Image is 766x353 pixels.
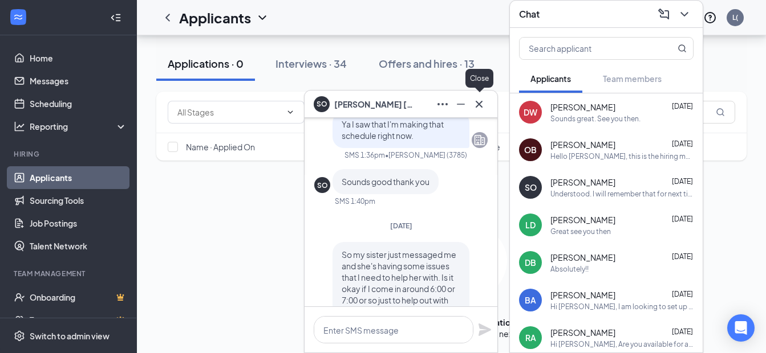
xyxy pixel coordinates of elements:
button: Minimize [452,95,470,113]
span: [PERSON_NAME] [550,289,615,301]
div: Hi [PERSON_NAME], I am looking to set up an interview [DATE] anytime between 10-2pm Thank you [PE... [550,302,694,311]
span: [DATE] [672,290,693,298]
h3: Chat [519,8,540,20]
span: Name · Applied On [186,141,255,153]
div: RA [525,332,536,343]
input: All Stages [177,106,281,118]
svg: Collapse [110,11,121,23]
span: Ya I saw that I'm making that schedule right now. [342,119,444,141]
a: Sourcing Tools [30,189,127,212]
span: So my sister just messaged me and she's having some issues that I need to help her with. Is it ok... [342,249,456,317]
input: Search applicant [520,38,655,59]
span: [PERSON_NAME] [550,139,615,150]
svg: Minimize [454,97,468,111]
a: Applicants [30,166,127,189]
svg: WorkstreamLogo [13,11,24,23]
a: Scheduling [30,92,127,115]
svg: ChevronDown [678,7,691,21]
svg: Plane [478,323,492,336]
div: OB [524,144,537,155]
a: OnboardingCrown [30,286,127,309]
div: Close [465,69,493,88]
h1: Applicants [179,8,251,27]
div: SO [525,182,537,193]
a: Home [30,47,127,69]
div: Great see you then [550,227,611,236]
svg: Cross [472,97,486,111]
span: [DATE] [672,177,693,186]
span: [DATE] [390,221,412,230]
div: L( [732,13,738,22]
a: Talent Network [30,235,127,257]
div: Team Management [14,269,125,278]
svg: Company [473,133,487,147]
div: LD [525,219,536,231]
span: • [PERSON_NAME] (3785) [385,150,467,160]
span: Team members [603,73,662,84]
div: Sounds great. See you then. [550,114,641,124]
div: Applications · 0 [168,56,244,71]
div: Hi [PERSON_NAME], Are you available for an interview [DATE] [DATE]? Anytime between 10 am-2pm. [550,339,694,349]
div: DB [525,257,536,268]
span: [DATE] [672,327,693,336]
svg: ChevronLeft [161,11,175,24]
div: SO [317,180,328,190]
span: Applicants [530,73,571,84]
span: [PERSON_NAME] [550,327,615,338]
span: [PERSON_NAME] [550,176,615,188]
svg: ComposeMessage [657,7,671,21]
svg: QuestionInfo [703,11,717,24]
div: Offers and hires · 13 [379,56,475,71]
svg: ChevronDown [286,108,295,117]
svg: MagnifyingGlass [678,44,687,53]
div: Open Intercom Messenger [727,314,755,342]
svg: Settings [14,330,25,341]
svg: Analysis [14,121,25,132]
div: SMS 1:36pm [345,150,385,160]
div: Interviews · 34 [275,56,347,71]
span: Sounds good thank you [342,176,429,187]
span: [DATE] [672,139,693,148]
svg: Ellipses [436,97,449,111]
span: [PERSON_NAME] [PERSON_NAME] [334,98,414,110]
span: [DATE] [672,252,693,261]
div: Hiring [14,149,125,159]
a: TeamCrown [30,309,127,331]
svg: ChevronDown [256,11,269,24]
span: [PERSON_NAME] [550,101,615,113]
div: BA [525,294,536,306]
svg: MagnifyingGlass [716,108,725,117]
button: ComposeMessage [655,5,673,23]
div: Switch to admin view [30,330,110,341]
a: Messages [30,69,127,92]
button: Cross [470,95,488,113]
div: Hello [PERSON_NAME], this is the hiring manager at Burger King. I wanted to see if you were inter... [550,151,694,161]
span: [DATE] [672,102,693,110]
span: [PERSON_NAME] [550,214,615,225]
span: [PERSON_NAME] [550,252,615,263]
div: Reporting [30,121,128,132]
div: Absolutely!! [550,264,589,274]
div: DW [524,106,537,118]
span: [DATE] [672,215,693,223]
div: SMS 1:40pm [335,196,375,206]
a: Job Postings [30,212,127,235]
button: ChevronDown [675,5,694,23]
button: Ellipses [433,95,452,113]
div: Understood. I will remember that for next time. I spoke with [PERSON_NAME] via text and she says ... [550,189,694,199]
